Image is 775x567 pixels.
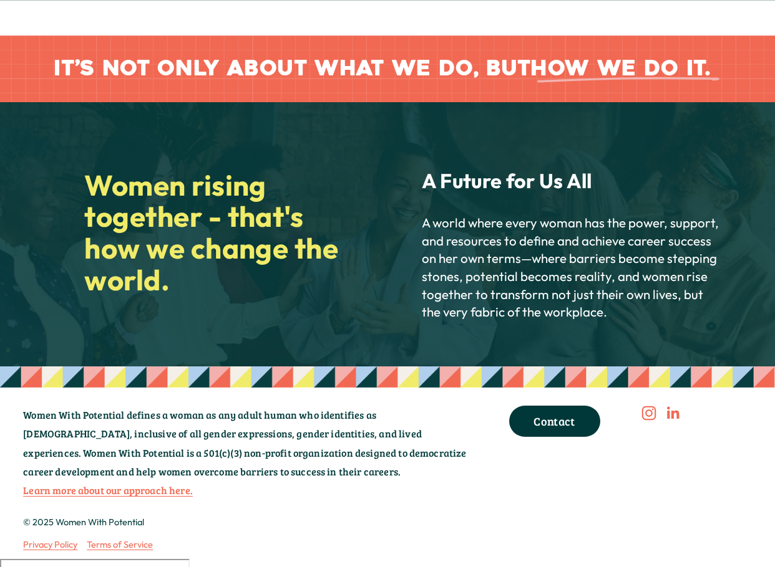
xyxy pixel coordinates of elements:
[530,54,705,82] span: how we do it
[23,538,77,551] a: Privacy Policy
[422,214,721,322] p: A world where every woman has the power, support, and resources to define and achieve career succ...
[23,408,469,497] code: Women With Potential defines a woman as any adult human who identifies as [DEMOGRAPHIC_DATA], inc...
[705,54,710,82] span: .
[665,406,680,421] a: LinkedIn
[23,481,193,500] a: Learn more about our approach here.
[509,406,600,437] a: Contact
[54,54,530,82] span: It’s not only about what we do, but
[641,406,656,421] a: Instagram
[84,167,272,235] strong: Women rising together
[422,168,592,193] strong: A Future for Us All
[87,538,153,551] a: Terms of Service
[23,516,326,528] p: © 2025 Women With Potential
[84,198,344,297] strong: - that's how we change the world.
